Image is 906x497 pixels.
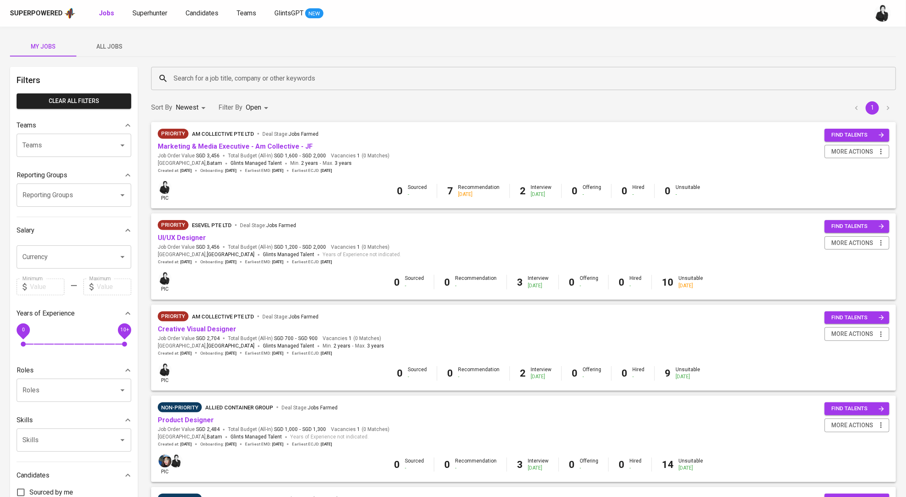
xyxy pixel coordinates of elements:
a: Teams [237,8,258,19]
span: [GEOGRAPHIC_DATA] , [158,342,255,350]
div: pic [158,271,172,293]
span: Earliest ECJD : [292,441,332,447]
span: - [299,426,301,433]
div: Years of Experience [17,305,131,322]
span: My Jobs [15,42,71,52]
div: Hired [629,458,642,472]
b: 7 [447,185,453,197]
span: [DATE] [180,168,192,174]
div: Reporting Groups [17,167,131,184]
div: Recommendation [458,366,500,380]
span: Jobs Farmed [266,223,296,228]
div: Recommendation [455,458,497,472]
span: 3 years [335,160,352,166]
div: Hired [629,275,642,289]
span: SGD 1,000 [274,426,298,433]
span: SGD 1,300 [302,426,326,433]
h6: Filters [17,73,131,87]
span: Onboarding : [200,259,237,265]
button: more actions [825,419,889,432]
span: GlintsGPT [274,9,304,17]
button: Open [117,434,128,446]
span: [DATE] [321,350,332,356]
button: find talents [825,402,889,415]
span: Teams [237,9,256,17]
span: Total Budget (All-In) [228,244,326,251]
button: Open [117,140,128,151]
div: Unsuitable [678,275,703,289]
div: Salary [17,222,131,239]
p: Newest [176,103,198,113]
b: 0 [665,185,671,197]
div: Interview [528,458,548,472]
span: Jobs Farmed [289,131,318,137]
span: SGD 900 [298,335,318,342]
div: - [583,191,601,198]
div: Unsuitable [676,184,700,198]
span: - [299,152,301,159]
span: Earliest ECJD : [292,168,332,174]
div: - [405,282,424,289]
div: [DATE] [678,465,703,472]
a: Creative Visual Designer [158,325,236,333]
span: Deal Stage : [262,314,318,320]
img: medwi@glints.com [159,181,171,194]
div: - [629,282,642,289]
button: page 1 [866,101,879,115]
b: 0 [622,185,627,197]
span: Vacancies ( 0 Matches ) [331,426,389,433]
span: find talents [831,404,884,414]
div: New Job received from Demand Team [158,311,189,321]
span: more actions [831,420,873,431]
a: Jobs [99,8,116,19]
div: Skills [17,412,131,428]
span: Earliest ECJD : [292,259,332,265]
div: pic [158,362,172,384]
span: Priority [158,130,189,138]
span: Batam [207,159,222,168]
p: Years of Experience [17,308,75,318]
span: [DATE] [180,350,192,356]
span: 2 years [301,160,318,166]
b: 3 [517,459,523,470]
span: find talents [831,222,884,231]
div: [DATE] [531,191,551,198]
span: Job Order Value [158,244,220,251]
span: [GEOGRAPHIC_DATA] [207,251,255,259]
span: Total Budget (All-In) [228,335,318,342]
div: Interview [528,275,548,289]
span: Glints Managed Talent [263,343,314,349]
button: find talents [825,311,889,324]
b: 0 [619,277,624,288]
div: Offering [580,458,598,472]
input: Value [30,279,64,295]
span: 1 [356,244,360,251]
span: SGD 2,000 [302,152,326,159]
span: Max. [355,343,384,349]
span: SGD 3,456 [196,244,220,251]
span: [DATE] [180,259,192,265]
b: 0 [572,185,578,197]
span: Years of Experience not indicated. [290,433,369,441]
span: SGD 3,456 [196,152,220,159]
div: - [580,465,598,472]
span: Superhunter [132,9,167,17]
a: Superpoweredapp logo [10,7,76,20]
span: [DATE] [180,441,192,447]
button: Clear All filters [17,93,131,109]
span: Earliest EMD : [245,441,284,447]
div: - [458,373,500,380]
span: Job Order Value [158,152,220,159]
div: Unsuitable [678,458,703,472]
b: 0 [622,367,627,379]
p: Filter By [218,103,242,113]
span: Created at : [158,441,192,447]
b: 3 [517,277,523,288]
a: Product Designer [158,416,214,424]
b: 0 [397,185,403,197]
div: Hired [632,184,644,198]
span: Jobs Farmed [308,405,338,411]
span: Priority [158,221,189,229]
span: 1 [356,152,360,159]
b: 0 [447,367,453,379]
